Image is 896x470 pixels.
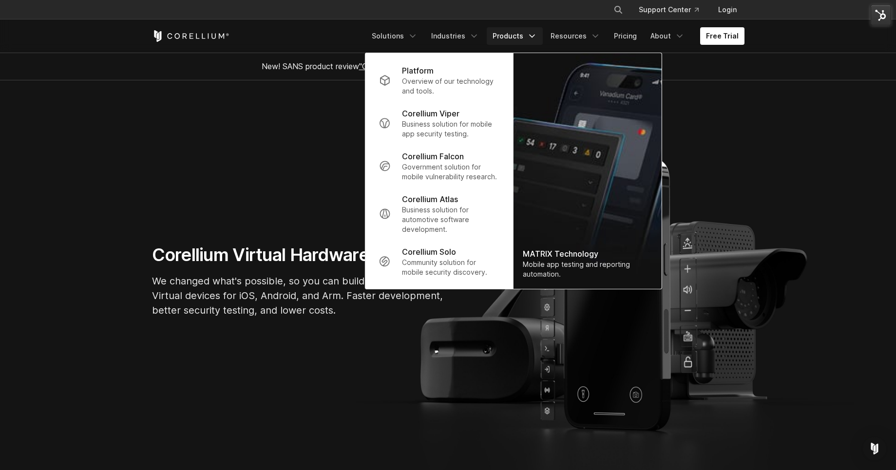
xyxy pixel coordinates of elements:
span: New! SANS product review now available. [262,61,635,71]
p: We changed what's possible, so you can build what's next. Virtual devices for iOS, Android, and A... [152,274,444,318]
a: Pricing [608,27,643,45]
p: Corellium Falcon [402,150,464,162]
a: Corellium Falcon Government solution for mobile vulnerability research. [371,145,507,188]
p: Government solution for mobile vulnerability research. [402,162,499,182]
a: Corellium Viper Business solution for mobile app security testing. [371,102,507,145]
p: Community solution for mobile security discovery. [402,258,499,277]
p: Corellium Viper [402,108,459,119]
p: Corellium Solo [402,246,456,258]
a: Free Trial [700,27,744,45]
a: "Collaborative Mobile App Security Development and Analysis" [359,61,584,71]
h1: Corellium Virtual Hardware [152,244,444,266]
a: Corellium Solo Community solution for mobile security discovery. [371,240,507,283]
img: Matrix_WebNav_1x [513,53,661,289]
p: Business solution for mobile app security testing. [402,119,499,139]
div: Navigation Menu [366,27,744,45]
div: Mobile app testing and reporting automation. [523,260,651,279]
a: Platform Overview of our technology and tools. [371,59,507,102]
button: Search [610,1,627,19]
img: HubSpot Tools Menu Toggle [871,5,891,25]
a: Solutions [366,27,423,45]
p: Business solution for automotive software development. [402,205,499,234]
a: Corellium Home [152,30,229,42]
div: MATRIX Technology [523,248,651,260]
a: MATRIX Technology Mobile app testing and reporting automation. [513,53,661,289]
a: Products [487,27,543,45]
a: Resources [545,27,606,45]
a: About [645,27,690,45]
div: Open Intercom Messenger [863,437,886,460]
a: Support Center [631,1,706,19]
a: Industries [425,27,485,45]
p: Overview of our technology and tools. [402,76,499,96]
p: Platform [402,65,434,76]
a: Corellium Atlas Business solution for automotive software development. [371,188,507,240]
a: Login [710,1,744,19]
div: Navigation Menu [602,1,744,19]
p: Corellium Atlas [402,193,458,205]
